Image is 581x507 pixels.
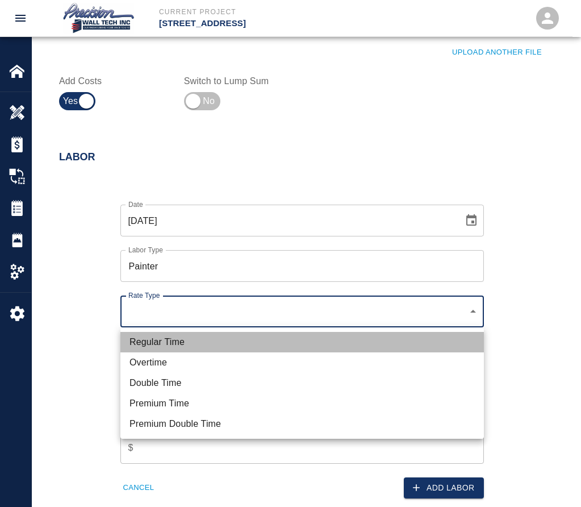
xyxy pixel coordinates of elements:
[120,352,484,373] li: Overtime
[120,414,484,434] li: Premium Double Time
[120,393,484,414] li: Premium Time
[524,452,581,507] iframe: Chat Widget
[120,373,484,393] li: Double Time
[120,332,484,352] li: Regular Time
